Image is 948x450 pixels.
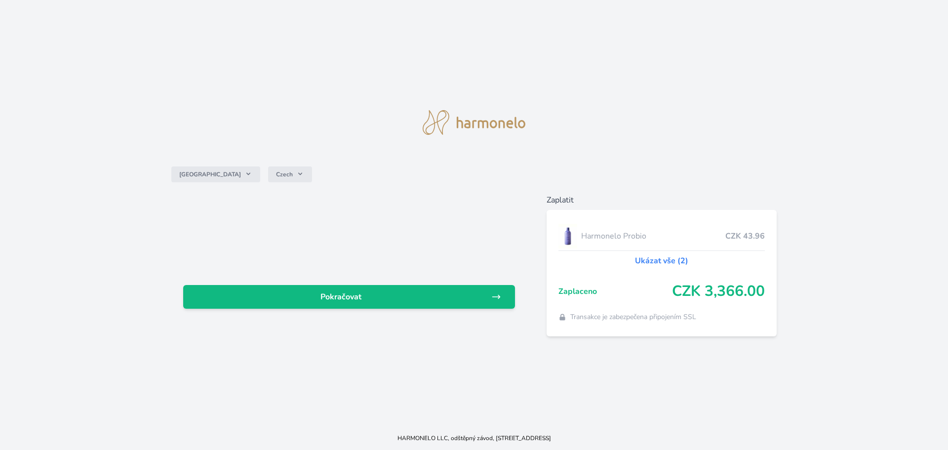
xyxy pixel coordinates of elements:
[268,166,312,182] button: Czech
[558,224,577,248] img: CLEAN_PROBIO_se_stinem_x-lo.jpg
[179,170,241,178] span: [GEOGRAPHIC_DATA]
[191,291,491,303] span: Pokračovat
[672,283,765,300] span: CZK 3,366.00
[547,194,777,206] h6: Zaplatit
[581,230,726,242] span: Harmonelo Probio
[423,110,525,135] img: logo.svg
[183,285,515,309] a: Pokračovat
[725,230,765,242] span: CZK 43.96
[276,170,293,178] span: Czech
[171,166,260,182] button: [GEOGRAPHIC_DATA]
[635,255,688,267] a: Ukázat vše (2)
[570,312,696,322] span: Transakce je zabezpečena připojením SSL
[558,286,672,297] span: Zaplaceno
